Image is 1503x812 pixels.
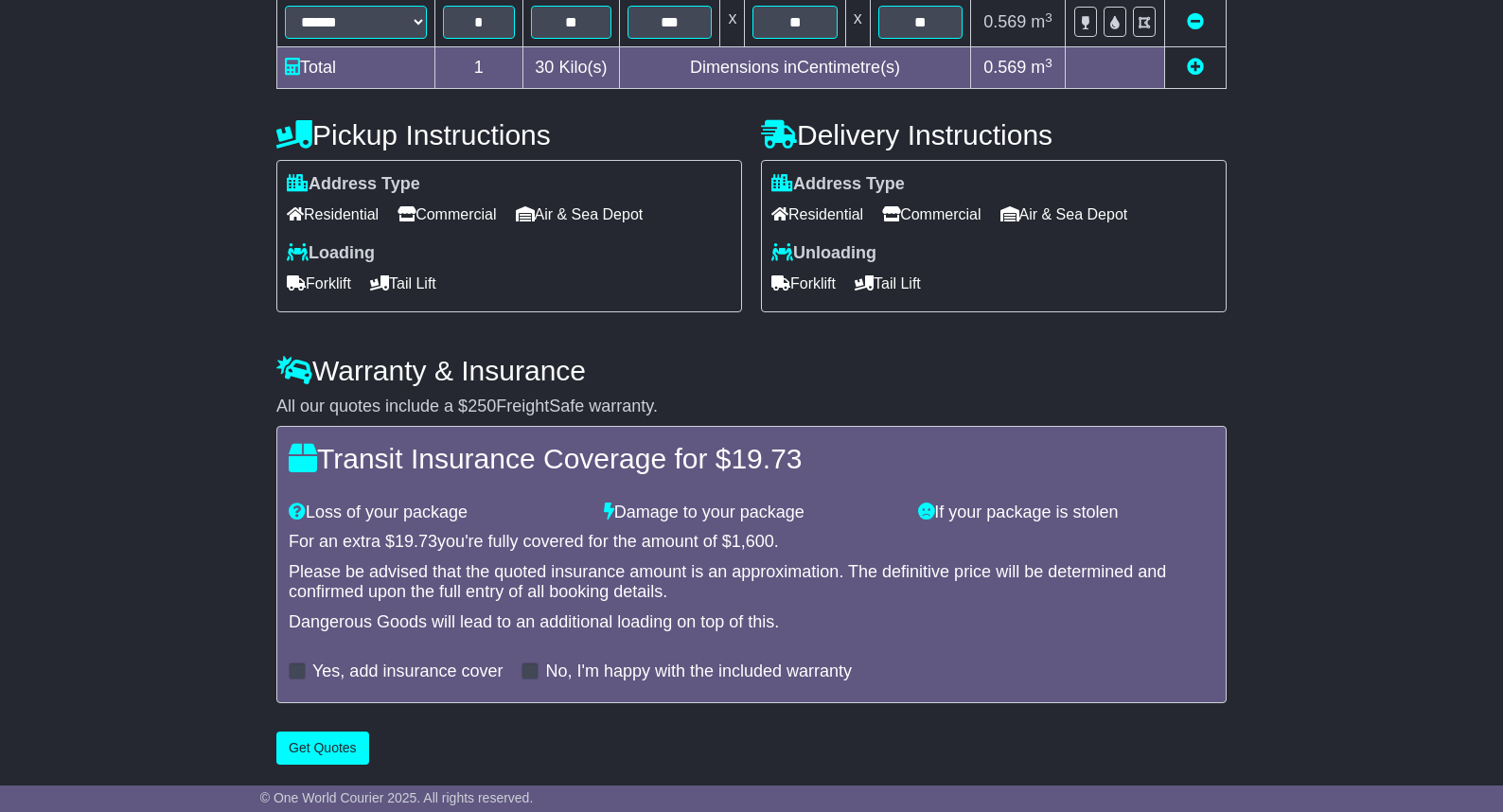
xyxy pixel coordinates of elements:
h4: Pickup Instructions [276,119,742,150]
sup: 3 [1045,56,1052,70]
div: Please be advised that the quoted insurance amount is an approximation. The definitive price will... [289,562,1214,603]
label: Yes, add insurance cover [312,662,503,682]
span: m [1031,58,1052,77]
span: Commercial [398,200,496,229]
span: Air & Sea Depot [516,200,644,229]
div: If your package is stolen [909,503,1224,523]
span: Forklift [287,269,351,298]
h4: Delivery Instructions [761,119,1227,150]
td: Kilo(s) [522,47,620,89]
label: Unloading [771,243,876,264]
span: Air & Sea Depot [1000,200,1128,229]
label: No, I'm happy with the included warranty [545,662,852,682]
span: © One World Courier 2025. All rights reserved. [260,790,534,805]
span: 30 [535,58,554,77]
label: Loading [287,243,375,264]
div: Dangerous Goods will lead to an additional loading on top of this. [289,612,1214,633]
span: Residential [771,200,863,229]
td: 1 [435,47,523,89]
span: m [1031,12,1052,31]
td: Total [277,47,435,89]
div: Loss of your package [279,503,594,523]
div: All our quotes include a $ FreightSafe warranty. [276,397,1227,417]
span: 250 [468,397,496,415]
span: Tail Lift [370,269,436,298]
div: Damage to your package [594,503,910,523]
h4: Transit Insurance Coverage for $ [289,443,1214,474]
h4: Warranty & Insurance [276,355,1227,386]
div: For an extra $ you're fully covered for the amount of $ . [289,532,1214,553]
span: Forklift [771,269,836,298]
a: Add new item [1187,58,1204,77]
span: 0.569 [983,58,1026,77]
span: 19.73 [395,532,437,551]
span: 19.73 [731,443,802,474]
span: Commercial [882,200,981,229]
td: Dimensions in Centimetre(s) [620,47,971,89]
button: Get Quotes [276,732,369,765]
sup: 3 [1045,10,1052,25]
a: Remove this item [1187,12,1204,31]
label: Address Type [287,174,420,195]
span: 0.569 [983,12,1026,31]
label: Address Type [771,174,905,195]
span: Residential [287,200,379,229]
span: 1,600 [732,532,774,551]
span: Tail Lift [855,269,921,298]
